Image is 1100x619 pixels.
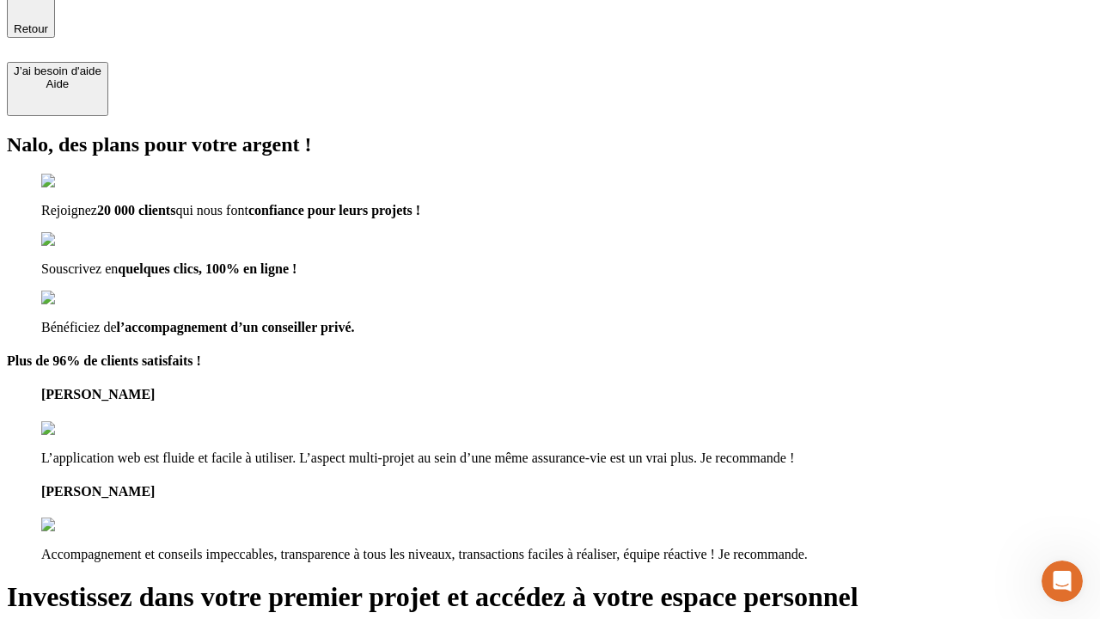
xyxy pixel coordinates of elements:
div: Aide [14,77,101,90]
h4: [PERSON_NAME] [41,484,1093,499]
h4: [PERSON_NAME] [41,387,1093,402]
span: qui nous font [175,203,247,218]
h2: Nalo, des plans pour votre argent ! [7,133,1093,156]
img: reviews stars [41,421,126,437]
span: Rejoignez [41,203,97,218]
span: Bénéficiez de [41,320,117,334]
p: L’application web est fluide et facile à utiliser. L’aspect multi-projet au sein d’une même assur... [41,450,1093,466]
iframe: Intercom live chat [1042,561,1083,602]
h4: Plus de 96% de clients satisfaits ! [7,353,1093,369]
span: Retour [14,22,48,35]
span: l’accompagnement d’un conseiller privé. [117,320,355,334]
span: quelques clics, 100% en ligne ! [118,261,296,276]
span: confiance pour leurs projets ! [248,203,420,218]
img: checkmark [41,232,115,248]
span: Souscrivez en [41,261,118,276]
button: J’ai besoin d'aideAide [7,62,108,116]
img: reviews stars [41,518,126,533]
h1: Investissez dans votre premier projet et accédez à votre espace personnel [7,581,1093,613]
img: checkmark [41,174,115,189]
span: 20 000 clients [97,203,176,218]
div: J’ai besoin d'aide [14,64,101,77]
img: checkmark [41,291,115,306]
p: Accompagnement et conseils impeccables, transparence à tous les niveaux, transactions faciles à r... [41,547,1093,562]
